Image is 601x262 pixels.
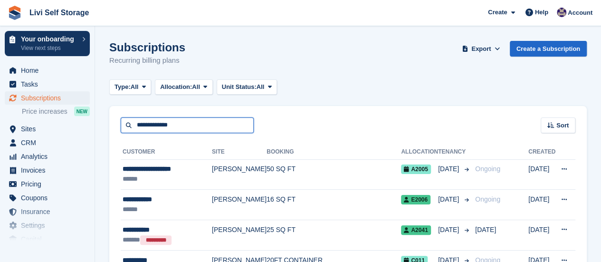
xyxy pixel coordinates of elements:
[528,220,555,250] td: [DATE]
[5,205,90,218] a: menu
[21,164,78,177] span: Invoices
[5,164,90,177] a: menu
[401,165,430,174] span: A2005
[557,8,566,17] img: Jim
[26,5,93,20] a: Livi Self Storage
[438,194,461,204] span: [DATE]
[21,205,78,218] span: Insurance
[460,41,502,57] button: Export
[528,145,555,160] th: Created
[21,44,77,52] p: View next steps
[267,159,401,190] td: 50 SQ FT
[212,220,267,250] td: [PERSON_NAME]
[21,36,77,42] p: Your onboarding
[267,220,401,250] td: 25 SQ FT
[212,190,267,220] td: [PERSON_NAME]
[222,82,257,92] span: Unit Status:
[21,122,78,136] span: Sites
[5,91,90,105] a: menu
[401,145,438,160] th: Allocation
[131,82,139,92] span: All
[21,177,78,191] span: Pricing
[5,122,90,136] a: menu
[160,82,192,92] span: Allocation:
[5,78,90,91] a: menu
[8,6,22,20] img: stora-icon-8386f47178a22dfd0bd8f6a31ec36ba5ce8667c1dd55bd0f319d3a0aa187defe.svg
[21,191,78,204] span: Coupons
[556,121,569,130] span: Sort
[438,164,461,174] span: [DATE]
[475,165,500,173] span: Ongoing
[5,177,90,191] a: menu
[528,190,555,220] td: [DATE]
[5,233,90,246] a: menu
[401,195,430,204] span: E2006
[267,190,401,220] td: 16 SQ FT
[438,225,461,235] span: [DATE]
[257,82,265,92] span: All
[267,145,401,160] th: Booking
[475,226,496,233] span: [DATE]
[528,159,555,190] td: [DATE]
[568,8,592,18] span: Account
[471,44,491,54] span: Export
[21,78,78,91] span: Tasks
[5,191,90,204] a: menu
[401,225,430,235] span: A2041
[21,91,78,105] span: Subscriptions
[5,31,90,56] a: Your onboarding View next steps
[74,107,90,116] div: NEW
[5,64,90,77] a: menu
[488,8,507,17] span: Create
[155,79,213,95] button: Allocation: All
[21,219,78,232] span: Settings
[21,64,78,77] span: Home
[21,150,78,163] span: Analytics
[212,159,267,190] td: [PERSON_NAME]
[21,136,78,149] span: CRM
[217,79,277,95] button: Unit Status: All
[5,136,90,149] a: menu
[109,41,185,54] h1: Subscriptions
[114,82,131,92] span: Type:
[109,55,185,66] p: Recurring billing plans
[192,82,200,92] span: All
[535,8,548,17] span: Help
[5,150,90,163] a: menu
[212,145,267,160] th: Site
[109,79,151,95] button: Type: All
[22,107,67,116] span: Price increases
[5,219,90,232] a: menu
[475,195,500,203] span: Ongoing
[21,233,78,246] span: Capital
[438,145,471,160] th: Tenancy
[22,106,90,116] a: Price increases NEW
[510,41,587,57] a: Create a Subscription
[121,145,212,160] th: Customer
